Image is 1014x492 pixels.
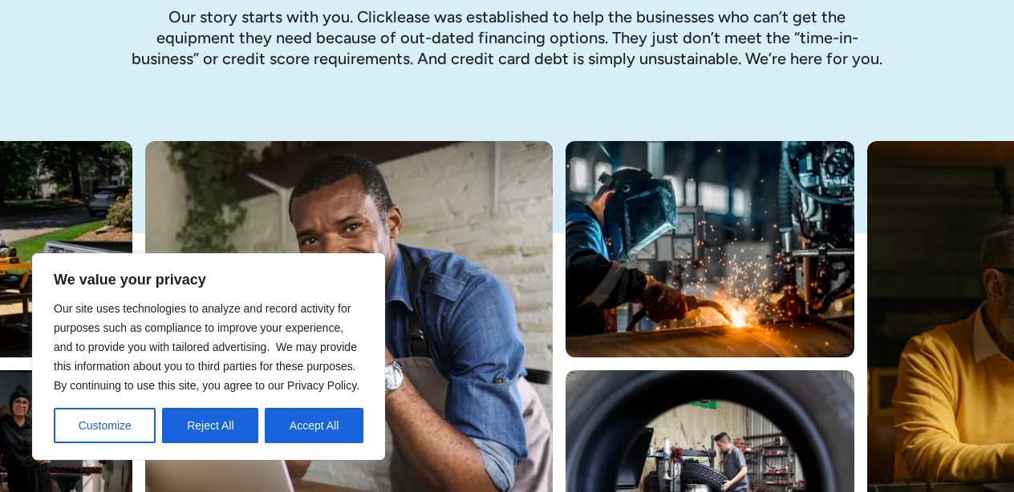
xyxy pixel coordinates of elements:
button: Reject All [162,408,258,443]
button: Accept All [265,408,363,443]
div: We value your privacy [32,253,385,460]
p: Our story starts with you. Clicklease was established to help the businesses who can’t get the eq... [130,6,884,69]
button: Customize [54,408,156,443]
img: A welder in a large mask working on a large pipe [566,141,854,357]
p: We value your privacy [54,270,363,289]
span: Our site uses technologies to analyze and record activity for purposes such as compliance to impr... [54,302,359,392]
